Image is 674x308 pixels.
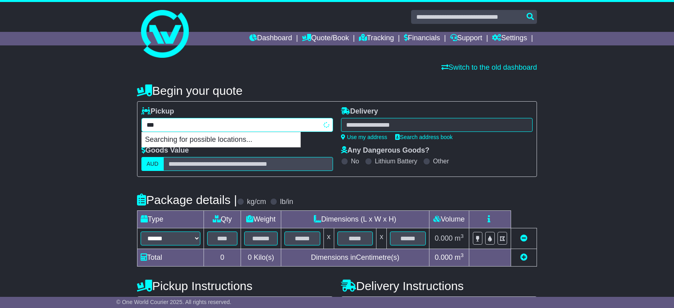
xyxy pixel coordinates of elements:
[137,193,237,206] h4: Package details |
[341,107,378,116] label: Delivery
[435,253,453,261] span: 0.000
[450,32,482,45] a: Support
[142,132,300,147] p: Searching for possible locations...
[341,134,387,140] a: Use my address
[281,211,429,228] td: Dimensions (L x W x H)
[455,234,464,242] span: m
[441,63,537,71] a: Switch to the old dashboard
[520,234,527,242] a: Remove this item
[280,198,293,206] label: lb/in
[429,211,469,228] td: Volume
[404,32,440,45] a: Financials
[435,234,453,242] span: 0.000
[137,211,204,228] td: Type
[460,252,464,258] sup: 3
[375,157,417,165] label: Lithium Battery
[204,249,241,267] td: 0
[137,249,204,267] td: Total
[247,198,266,206] label: kg/cm
[323,228,334,249] td: x
[520,253,527,261] a: Add new item
[204,211,241,228] td: Qty
[460,233,464,239] sup: 3
[341,146,429,155] label: Any Dangerous Goods?
[351,157,359,165] label: No
[241,211,281,228] td: Weight
[492,32,527,45] a: Settings
[141,146,189,155] label: Goods Value
[137,84,537,97] h4: Begin your quote
[141,107,174,116] label: Pickup
[137,279,333,292] h4: Pickup Instructions
[248,253,252,261] span: 0
[395,134,453,140] a: Search address book
[116,299,231,305] span: © One World Courier 2025. All rights reserved.
[359,32,394,45] a: Tracking
[455,253,464,261] span: m
[249,32,292,45] a: Dashboard
[281,249,429,267] td: Dimensions in Centimetre(s)
[341,279,537,292] h4: Delivery Instructions
[141,118,333,132] typeahead: Please provide city
[376,228,387,249] td: x
[241,249,281,267] td: Kilo(s)
[141,157,164,171] label: AUD
[433,157,449,165] label: Other
[302,32,349,45] a: Quote/Book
